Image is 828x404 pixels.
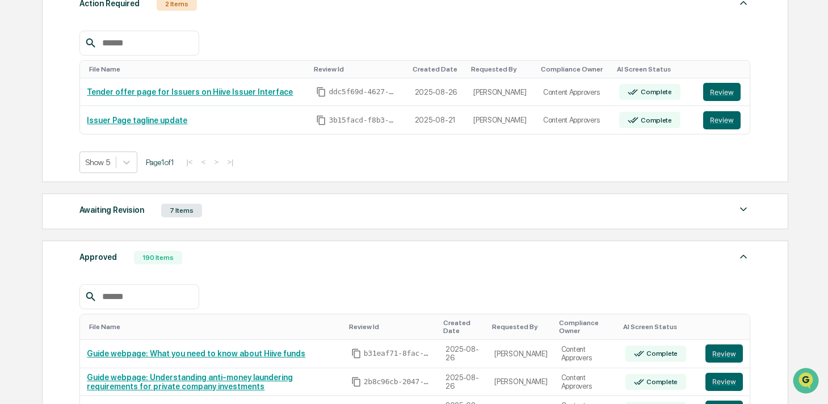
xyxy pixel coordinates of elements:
[408,106,466,134] td: 2025-08-21
[737,203,750,216] img: caret
[87,116,187,125] a: Issuer Page tagline update
[39,98,144,107] div: We're available if you need us!
[703,111,741,129] button: Review
[161,204,202,217] div: 7 Items
[703,83,741,101] button: Review
[80,192,137,201] a: Powered byPylon
[89,323,339,331] div: Toggle SortBy
[623,323,694,331] div: Toggle SortBy
[364,349,432,358] span: b31eaf71-8fac-42c5-a550-83d9e99ee69b
[23,165,72,176] span: Data Lookup
[708,323,745,331] div: Toggle SortBy
[314,65,403,73] div: Toggle SortBy
[11,144,20,153] div: 🖐️
[644,350,678,357] div: Complete
[193,90,207,104] button: Start new chat
[536,78,613,107] td: Content Approvers
[703,111,743,129] a: Review
[638,116,672,124] div: Complete
[351,377,362,387] span: Copy Id
[792,367,822,397] iframe: Open customer support
[554,340,619,368] td: Content Approvers
[364,377,432,386] span: 2b8c96cb-2047-4081-9535-ee80640d2c71
[87,87,293,96] a: Tender offer page for Issuers on Hiive Issuer Interface
[559,319,614,335] div: Toggle SortBy
[554,368,619,397] td: Content Approvers
[703,83,743,101] a: Review
[87,373,293,391] a: Guide webpage: Understanding anti-money laundering requirements for private company investments
[183,157,196,167] button: |<
[11,87,32,107] img: 1746055101610-c473b297-6a78-478c-a979-82029cc54cd1
[349,323,434,331] div: Toggle SortBy
[443,319,483,335] div: Toggle SortBy
[541,65,608,73] div: Toggle SortBy
[211,157,222,167] button: >
[82,144,91,153] div: 🗄️
[439,368,487,397] td: 2025-08-26
[705,373,743,391] button: Review
[113,192,137,201] span: Pylon
[11,166,20,175] div: 🔎
[23,143,73,154] span: Preclearance
[94,143,141,154] span: Attestations
[316,87,326,97] span: Copy Id
[536,106,613,134] td: Content Approvers
[329,87,397,96] span: ddc5f69d-4627-4722-aeaa-ccc955e7ddc8
[471,65,532,73] div: Toggle SortBy
[78,138,145,159] a: 🗄️Attestations
[79,203,144,217] div: Awaiting Revision
[617,65,692,73] div: Toggle SortBy
[134,251,182,264] div: 190 Items
[11,24,207,42] p: How can we help?
[487,368,554,397] td: [PERSON_NAME]
[79,250,117,264] div: Approved
[413,65,462,73] div: Toggle SortBy
[39,87,186,98] div: Start new chat
[7,160,76,180] a: 🔎Data Lookup
[224,157,237,167] button: >|
[89,65,305,73] div: Toggle SortBy
[487,340,554,368] td: [PERSON_NAME]
[351,348,362,359] span: Copy Id
[644,378,678,386] div: Complete
[329,116,397,125] span: 3b15facd-f8b3-477c-80ee-d7a648742bf4
[705,344,743,363] button: Review
[30,52,187,64] input: Clear
[737,250,750,263] img: caret
[146,158,174,167] span: Page 1 of 1
[705,65,745,73] div: Toggle SortBy
[87,349,305,358] a: Guide webpage: What you need to know about Hiive funds
[466,106,536,134] td: [PERSON_NAME]
[492,323,550,331] div: Toggle SortBy
[198,157,209,167] button: <
[439,340,487,368] td: 2025-08-26
[408,78,466,107] td: 2025-08-26
[316,115,326,125] span: Copy Id
[466,78,536,107] td: [PERSON_NAME]
[638,88,672,96] div: Complete
[7,138,78,159] a: 🖐️Preclearance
